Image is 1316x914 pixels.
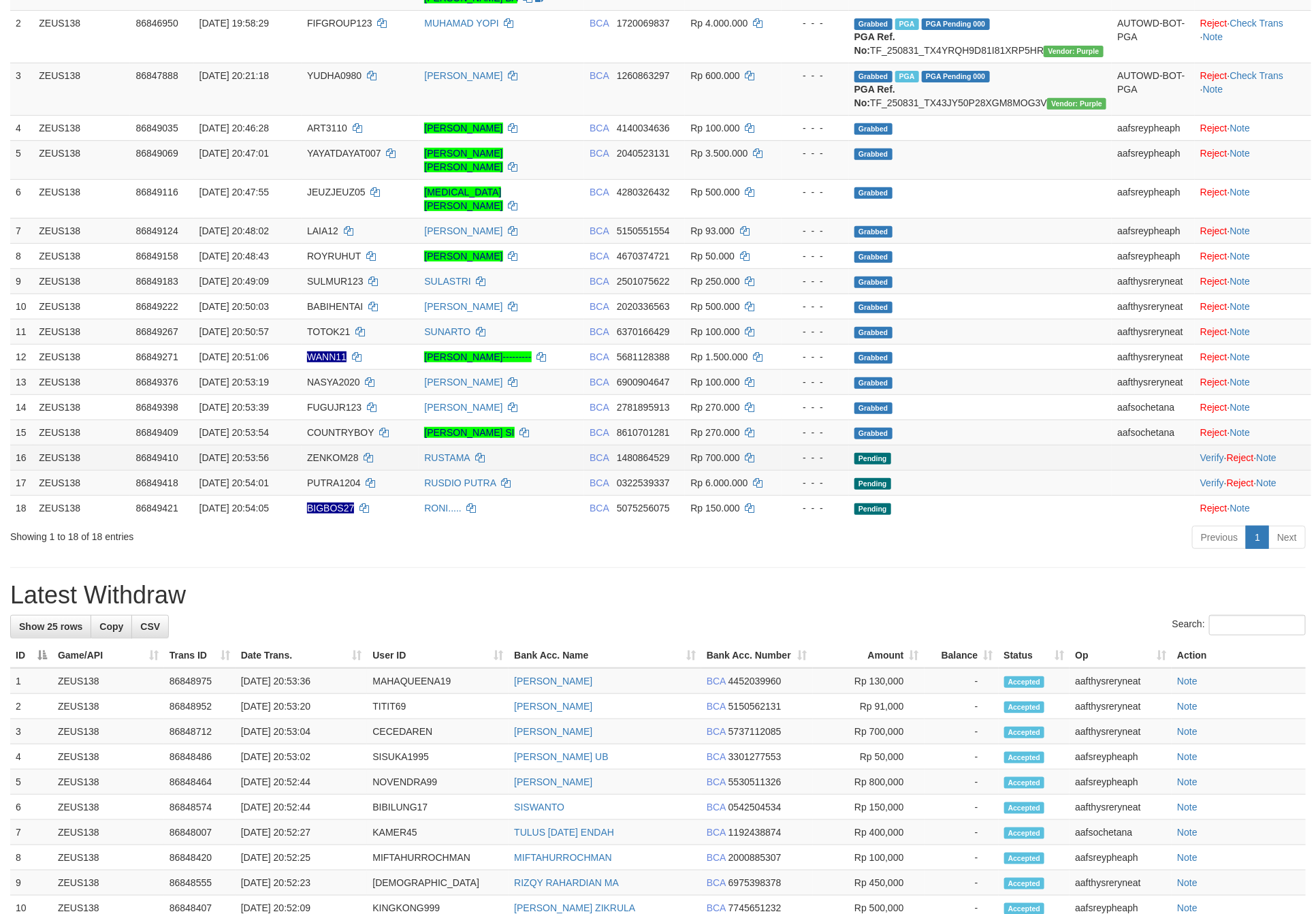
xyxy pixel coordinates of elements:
[590,18,609,29] span: BCA
[787,185,844,199] div: - - -
[33,369,130,394] td: ZEUS138
[690,452,739,463] span: Rp 700.000
[787,224,844,238] div: - - -
[1200,377,1227,388] a: Reject
[590,427,609,438] span: BCA
[1230,301,1251,312] a: Note
[895,18,919,30] span: Marked by aafnoeunsreypich
[1195,140,1311,179] td: ·
[1200,503,1227,514] a: Reject
[514,802,564,813] a: SISWANTO
[307,225,338,236] span: LAIA12
[1230,148,1251,159] a: Note
[690,18,748,29] span: Rp 4.000.000
[1195,445,1311,470] td: · ·
[849,10,1112,63] td: TF_250831_TX4YRQH9D81I81XRP5HR
[307,251,361,262] span: ROYRUHUT
[854,123,893,135] span: Grabbed
[922,18,990,30] span: PGA Pending
[131,615,169,638] a: CSV
[135,351,178,362] span: 86849271
[135,452,178,463] span: 86849410
[1200,402,1227,413] a: Reject
[307,377,360,388] span: NASYA2020
[1227,452,1254,463] a: Reject
[787,300,844,313] div: - - -
[1195,115,1311,140] td: ·
[787,325,844,338] div: - - -
[854,18,893,30] span: Grabbed
[514,701,592,712] a: [PERSON_NAME]
[514,726,592,737] a: [PERSON_NAME]
[19,621,82,632] span: Show 25 rows
[307,148,381,159] span: YAYATDAYAT007
[590,377,609,388] span: BCA
[1112,243,1195,268] td: aafsreypheaph
[33,10,130,63] td: ZEUS138
[787,249,844,263] div: - - -
[1112,394,1195,420] td: aafsochetana
[199,148,269,159] span: [DATE] 20:47:01
[236,643,368,668] th: Date Trans.: activate to sort column ascending
[140,621,160,632] span: CSV
[1200,452,1224,463] a: Verify
[164,643,236,668] th: Trans ID: activate to sort column ascending
[854,403,893,414] span: Grabbed
[199,225,269,236] span: [DATE] 20:48:02
[854,352,893,364] span: Grabbed
[1172,615,1306,635] label: Search:
[514,751,608,762] a: [PERSON_NAME] UB
[135,225,178,236] span: 86849124
[1230,123,1251,133] a: Note
[854,251,893,263] span: Grabbed
[1195,394,1311,420] td: ·
[787,476,844,490] div: - - -
[590,276,609,287] span: BCA
[1195,294,1311,319] td: ·
[1230,187,1251,198] a: Note
[135,251,178,262] span: 86849158
[10,243,33,268] td: 8
[1192,526,1247,549] a: Previous
[10,369,33,394] td: 13
[1177,751,1198,762] a: Note
[199,18,269,29] span: [DATE] 19:58:29
[590,251,609,262] span: BCA
[514,676,592,687] a: [PERSON_NAME]
[424,70,502,81] a: [PERSON_NAME]
[135,187,178,198] span: 86849116
[1044,46,1103,57] span: Vendor URL: https://trx4.1velocity.biz
[1230,251,1251,262] a: Note
[307,18,372,29] span: FIFGROUP123
[590,225,609,236] span: BCA
[787,146,844,160] div: - - -
[10,140,33,179] td: 5
[1227,477,1254,488] a: Reject
[1200,351,1227,362] a: Reject
[690,225,735,236] span: Rp 93.000
[33,319,130,344] td: ZEUS138
[854,148,893,160] span: Grabbed
[1200,477,1224,488] a: Verify
[307,402,362,413] span: FUGUJR123
[1112,369,1195,394] td: aafthysreryneat
[33,445,130,470] td: ZEUS138
[33,294,130,319] td: ZEUS138
[199,351,269,362] span: [DATE] 20:51:06
[1195,470,1311,495] td: · ·
[1047,98,1106,110] span: Vendor URL: https://trx4.1velocity.biz
[1195,420,1311,445] td: ·
[135,402,178,413] span: 86849398
[1112,115,1195,140] td: aafsreypheaph
[1209,615,1306,635] input: Search:
[690,70,739,81] span: Rp 600.000
[787,274,844,288] div: - - -
[849,63,1112,115] td: TF_250831_TX43JY50P28XGM8MOG3V
[1070,643,1172,668] th: Op: activate to sort column ascending
[1195,179,1311,218] td: ·
[1203,31,1223,42] a: Note
[617,326,670,337] span: Copy 6370166429 to clipboard
[854,478,891,490] span: Pending
[424,326,470,337] a: SUNARTO
[690,326,739,337] span: Rp 100.000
